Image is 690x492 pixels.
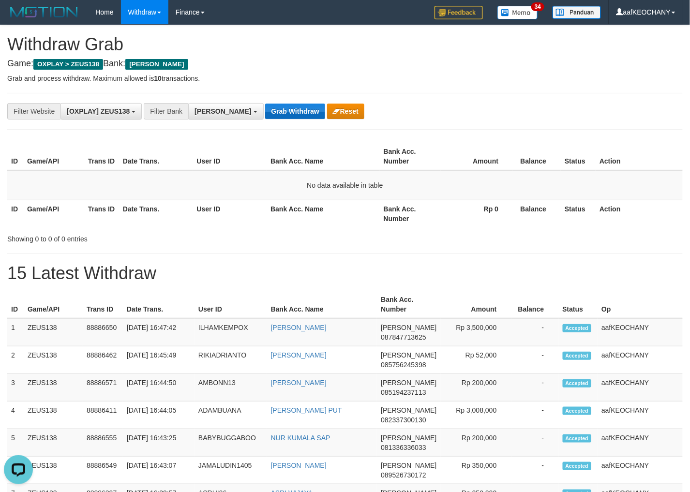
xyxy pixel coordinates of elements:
[271,324,327,331] a: [PERSON_NAME]
[513,200,561,227] th: Balance
[563,434,592,443] span: Accepted
[123,318,195,346] td: [DATE] 16:47:42
[598,374,683,402] td: aafKEOCHANY
[598,429,683,457] td: aafKEOCHANY
[497,6,538,19] img: Button%20Memo.svg
[563,462,592,470] span: Accepted
[441,200,513,227] th: Rp 0
[24,374,83,402] td: ZEUS138
[123,346,195,374] td: [DATE] 16:45:49
[33,59,103,70] span: OXPLAY > ZEUS138
[123,291,195,318] th: Date Trans.
[24,346,83,374] td: ZEUS138
[377,291,440,318] th: Bank Acc. Number
[83,318,123,346] td: 88886650
[381,406,436,414] span: [PERSON_NAME]
[123,402,195,429] td: [DATE] 16:44:05
[381,434,436,442] span: [PERSON_NAME]
[596,143,683,170] th: Action
[7,103,60,119] div: Filter Website
[513,143,561,170] th: Balance
[7,170,683,200] td: No data available in table
[563,407,592,415] span: Accepted
[7,200,23,227] th: ID
[144,103,188,119] div: Filter Bank
[154,75,162,82] strong: 10
[7,374,24,402] td: 3
[7,318,24,346] td: 1
[83,346,123,374] td: 88886462
[195,429,267,457] td: BABYBUGGABOO
[596,200,683,227] th: Action
[441,457,511,484] td: Rp 350,000
[381,416,426,424] span: Copy 082337300130 to clipboard
[511,291,559,318] th: Balance
[195,374,267,402] td: AMBONN13
[511,402,559,429] td: -
[4,4,33,33] button: Open LiveChat chat widget
[125,59,188,70] span: [PERSON_NAME]
[598,402,683,429] td: aafKEOCHANY
[381,361,426,369] span: Copy 085756245398 to clipboard
[24,318,83,346] td: ZEUS138
[381,444,426,451] span: Copy 081336336033 to clipboard
[7,74,683,83] p: Grab and process withdraw. Maximum allowed is transactions.
[441,402,511,429] td: Rp 3,008,000
[381,324,436,331] span: [PERSON_NAME]
[327,104,364,119] button: Reset
[598,457,683,484] td: aafKEOCHANY
[83,291,123,318] th: Trans ID
[24,291,83,318] th: Game/API
[561,143,596,170] th: Status
[441,429,511,457] td: Rp 200,000
[381,462,436,469] span: [PERSON_NAME]
[553,6,601,19] img: panduan.png
[23,200,84,227] th: Game/API
[441,318,511,346] td: Rp 3,500,000
[267,291,377,318] th: Bank Acc. Name
[195,402,267,429] td: ADAMBUANA
[7,5,81,19] img: MOTION_logo.png
[531,2,544,11] span: 34
[511,429,559,457] td: -
[7,264,683,283] h1: 15 Latest Withdraw
[381,471,426,479] span: Copy 089526730172 to clipboard
[83,429,123,457] td: 88886555
[7,346,24,374] td: 2
[24,429,83,457] td: ZEUS138
[7,35,683,54] h1: Withdraw Grab
[119,200,193,227] th: Date Trans.
[67,107,130,115] span: [OXPLAY] ZEUS138
[83,402,123,429] td: 88886411
[24,457,83,484] td: ZEUS138
[123,429,195,457] td: [DATE] 16:43:25
[123,374,195,402] td: [DATE] 16:44:50
[195,346,267,374] td: RIKIADRIANTO
[511,457,559,484] td: -
[271,462,327,469] a: [PERSON_NAME]
[381,333,426,341] span: Copy 087847713625 to clipboard
[195,107,251,115] span: [PERSON_NAME]
[380,200,441,227] th: Bank Acc. Number
[563,352,592,360] span: Accepted
[380,143,441,170] th: Bank Acc. Number
[267,200,379,227] th: Bank Acc. Name
[84,143,119,170] th: Trans ID
[123,457,195,484] td: [DATE] 16:43:07
[195,318,267,346] td: ILHAMKEMPOX
[511,374,559,402] td: -
[7,291,24,318] th: ID
[265,104,325,119] button: Grab Withdraw
[195,291,267,318] th: User ID
[511,346,559,374] td: -
[193,200,267,227] th: User ID
[84,200,119,227] th: Trans ID
[7,143,23,170] th: ID
[381,388,426,396] span: Copy 085194237113 to clipboard
[7,230,280,244] div: Showing 0 to 0 of 0 entries
[24,402,83,429] td: ZEUS138
[441,291,511,318] th: Amount
[381,351,436,359] span: [PERSON_NAME]
[441,374,511,402] td: Rp 200,000
[7,402,24,429] td: 4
